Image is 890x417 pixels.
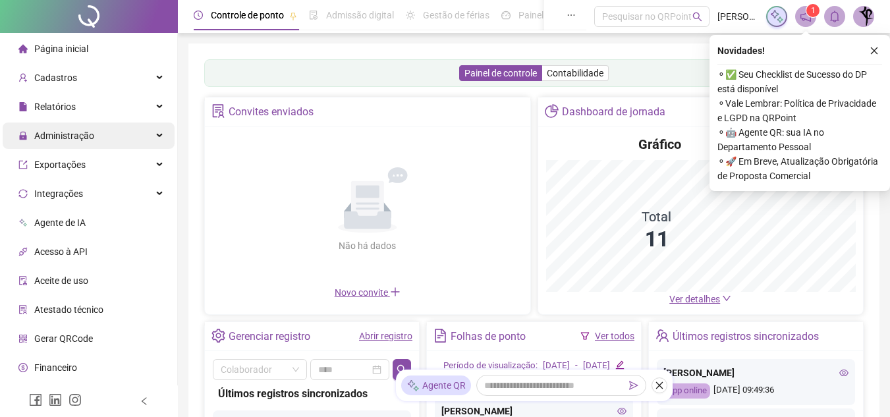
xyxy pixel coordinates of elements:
span: ⚬ 🤖 Agente QR: sua IA no Departamento Pessoal [717,125,882,154]
span: send [629,381,638,390]
span: file-done [309,11,318,20]
div: Período de visualização: [443,359,538,373]
span: audit [18,276,28,285]
span: facebook [29,393,42,406]
span: Agente de IA [34,217,86,228]
span: ⚬ ✅ Seu Checklist de Sucesso do DP está disponível [717,67,882,96]
span: Novo convite [335,287,401,298]
div: [DATE] [583,359,610,373]
span: Admissão digital [326,10,394,20]
span: 1 [811,6,816,15]
span: pie-chart [545,104,559,118]
div: App online [663,383,710,399]
span: close [655,381,664,390]
span: edit [615,360,624,369]
span: search [692,12,702,22]
span: Acesso à API [34,246,88,257]
span: solution [211,104,225,118]
span: bell [829,11,841,22]
span: Financeiro [34,362,77,373]
span: home [18,44,28,53]
span: Novidades ! [717,43,765,58]
img: 91745 [854,7,874,26]
div: Últimos registros sincronizados [673,325,819,348]
a: Abrir registro [359,331,412,341]
span: notification [800,11,812,22]
span: Controle de ponto [211,10,284,20]
h4: Gráfico [638,135,681,153]
div: [PERSON_NAME] [663,366,848,380]
sup: 1 [806,4,820,17]
span: left [140,397,149,406]
span: Ver detalhes [669,294,720,304]
span: setting [211,329,225,343]
span: Aceite de uso [34,275,88,286]
span: file [18,102,28,111]
span: sync [18,189,28,198]
span: lock [18,131,28,140]
span: qrcode [18,334,28,343]
span: eye [617,406,626,416]
span: Integrações [34,188,83,199]
span: linkedin [49,393,62,406]
span: [PERSON_NAME] [717,9,758,24]
span: dollar [18,363,28,372]
a: Ver detalhes down [669,294,731,304]
div: Folhas de ponto [451,325,526,348]
div: - [575,359,578,373]
span: search [397,364,407,375]
span: Gestão de férias [423,10,489,20]
span: ellipsis [567,11,576,20]
span: Página inicial [34,43,88,54]
span: Cadastros [34,72,77,83]
a: Ver todos [595,331,634,341]
span: export [18,160,28,169]
span: Relatórios [34,101,76,112]
img: sparkle-icon.fc2bf0ac1784a2077858766a79e2daf3.svg [406,379,420,393]
span: sun [406,11,415,20]
div: [DATE] [543,359,570,373]
span: ⚬ Vale Lembrar: Política de Privacidade e LGPD na QRPoint [717,96,882,125]
span: eye [839,368,848,377]
img: sparkle-icon.fc2bf0ac1784a2077858766a79e2daf3.svg [769,9,784,24]
div: Gerenciar registro [229,325,310,348]
div: Convites enviados [229,101,314,123]
span: filter [580,331,590,341]
span: file-text [433,329,447,343]
span: down [722,294,731,303]
div: [DATE] 09:49:36 [663,383,848,399]
div: Agente QR [401,375,471,395]
div: Não há dados [307,238,428,253]
div: Últimos registros sincronizados [218,385,406,402]
span: Exportações [34,159,86,170]
span: plus [390,287,401,297]
span: api [18,247,28,256]
span: ⚬ 🚀 Em Breve, Atualização Obrigatória de Proposta Comercial [717,154,882,183]
span: instagram [69,393,82,406]
span: Painel de controle [464,68,537,78]
span: Administração [34,130,94,141]
span: user-add [18,73,28,82]
span: team [655,329,669,343]
span: clock-circle [194,11,203,20]
span: dashboard [501,11,511,20]
div: Dashboard de jornada [562,101,665,123]
span: Atestado técnico [34,304,103,315]
span: Painel do DP [518,10,570,20]
span: Contabilidade [547,68,603,78]
span: Gerar QRCode [34,333,93,344]
span: solution [18,305,28,314]
span: pushpin [289,12,297,20]
span: close [870,46,879,55]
